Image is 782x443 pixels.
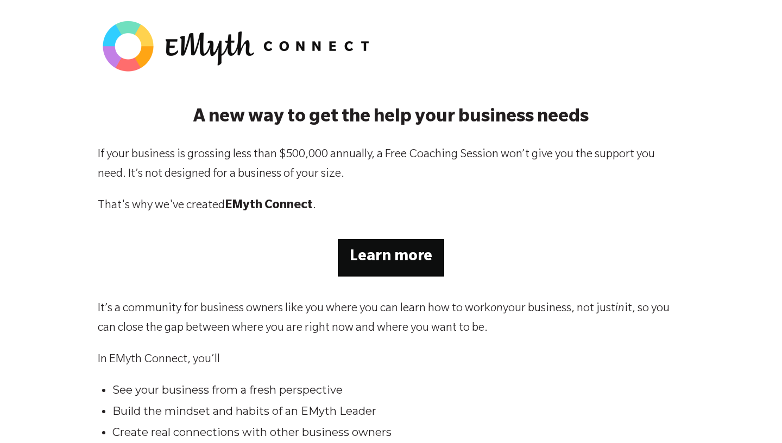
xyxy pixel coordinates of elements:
[98,145,684,184] p: If your business is grossing less than $500,000 annually, a Free Coaching Session won’t give you ...
[98,16,380,76] img: EMyth Connect
[112,403,678,419] li: Build the mindset and habits of an EMyth Leader
[98,299,684,338] p: It’s a community for business owners like you where you can learn how to work your business, not ...
[350,249,432,266] strong: Learn more
[615,303,625,316] em: in
[112,382,678,397] li: See your business from a fresh perspective
[490,303,503,316] em: on
[98,196,684,216] p: That's why we've created .
[193,108,589,128] strong: A new way to get the help your business needs
[98,350,684,370] p: In EMyth Connect, you’ll
[338,239,444,277] a: Learn more
[112,425,678,440] li: Create real connections with other business owners
[225,200,313,213] strong: EMyth Connect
